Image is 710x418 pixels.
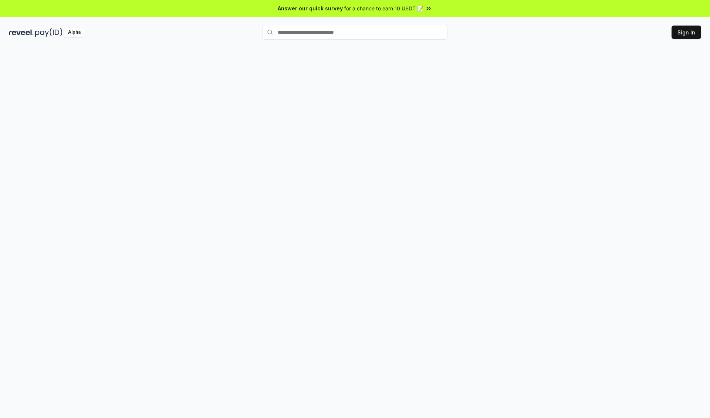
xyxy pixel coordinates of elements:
span: Answer our quick survey [278,4,343,12]
img: pay_id [35,28,62,37]
img: reveel_dark [9,28,34,37]
span: for a chance to earn 10 USDT 📝 [344,4,423,12]
button: Sign In [672,26,701,39]
div: Alpha [64,28,85,37]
